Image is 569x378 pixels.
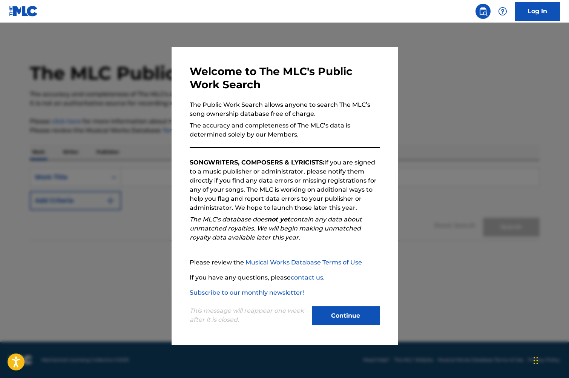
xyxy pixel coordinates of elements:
p: If you are signed to a music publisher or administrator, please notify them directly if you find ... [190,158,380,212]
img: MLC Logo [9,6,38,17]
div: Help [495,4,510,19]
button: Continue [312,306,380,325]
p: The accuracy and completeness of The MLC’s data is determined solely by our Members. [190,121,380,139]
iframe: Chat Widget [531,342,569,378]
div: Drag [534,349,538,372]
p: If you have any questions, please . [190,273,380,282]
img: search [479,7,488,16]
p: The Public Work Search allows anyone to search The MLC’s song ownership database free of charge. [190,100,380,118]
strong: SONGWRITERS, COMPOSERS & LYRICISTS: [190,159,324,166]
a: Musical Works Database Terms of Use [245,259,362,266]
a: contact us [291,274,323,281]
strong: not yet [267,216,290,223]
p: This message will reappear one week after it is closed. [190,306,307,324]
img: help [498,7,507,16]
a: Subscribe to our monthly newsletter! [190,289,304,296]
h3: Welcome to The MLC's Public Work Search [190,65,380,91]
em: The MLC’s database does contain any data about unmatched royalties. We will begin making unmatche... [190,216,362,241]
a: Log In [515,2,560,21]
p: Please review the [190,258,380,267]
a: Public Search [475,4,491,19]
